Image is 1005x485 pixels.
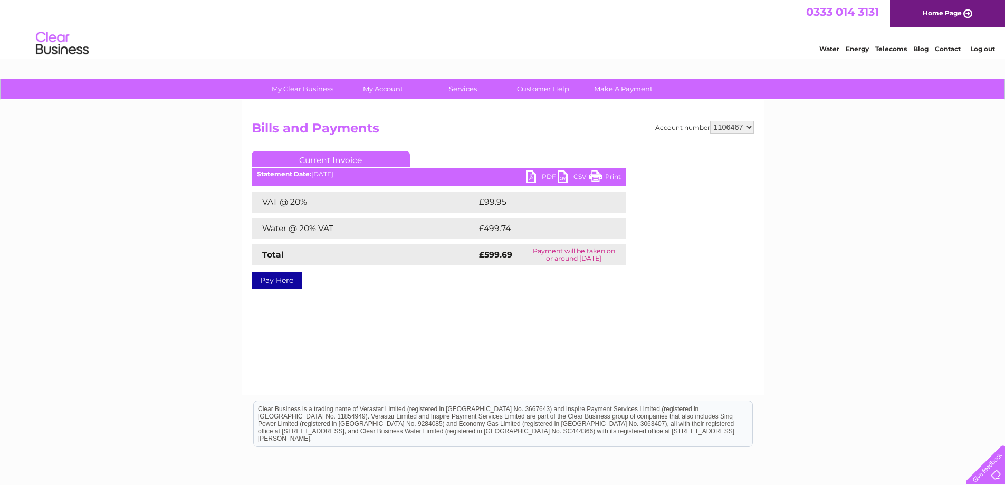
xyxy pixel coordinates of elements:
a: PDF [526,170,558,186]
td: £499.74 [476,218,608,239]
td: Payment will be taken on or around [DATE] [522,244,626,265]
a: My Account [339,79,426,99]
a: Services [419,79,506,99]
div: Clear Business is a trading name of Verastar Limited (registered in [GEOGRAPHIC_DATA] No. 3667643... [254,6,752,51]
a: Customer Help [500,79,587,99]
strong: Total [262,250,284,260]
a: Make A Payment [580,79,667,99]
h2: Bills and Payments [252,121,754,141]
a: Print [589,170,621,186]
b: Statement Date: [257,170,311,178]
div: [DATE] [252,170,626,178]
td: VAT @ 20% [252,192,476,213]
a: Energy [846,45,869,53]
a: Water [819,45,839,53]
a: My Clear Business [259,79,346,99]
strong: £599.69 [479,250,512,260]
a: CSV [558,170,589,186]
a: Telecoms [875,45,907,53]
a: 0333 014 3131 [806,5,879,18]
img: logo.png [35,27,89,60]
td: £99.95 [476,192,606,213]
td: Water @ 20% VAT [252,218,476,239]
a: Contact [935,45,961,53]
a: Current Invoice [252,151,410,167]
div: Account number [655,121,754,134]
a: Pay Here [252,272,302,289]
a: Blog [913,45,929,53]
a: Log out [970,45,995,53]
